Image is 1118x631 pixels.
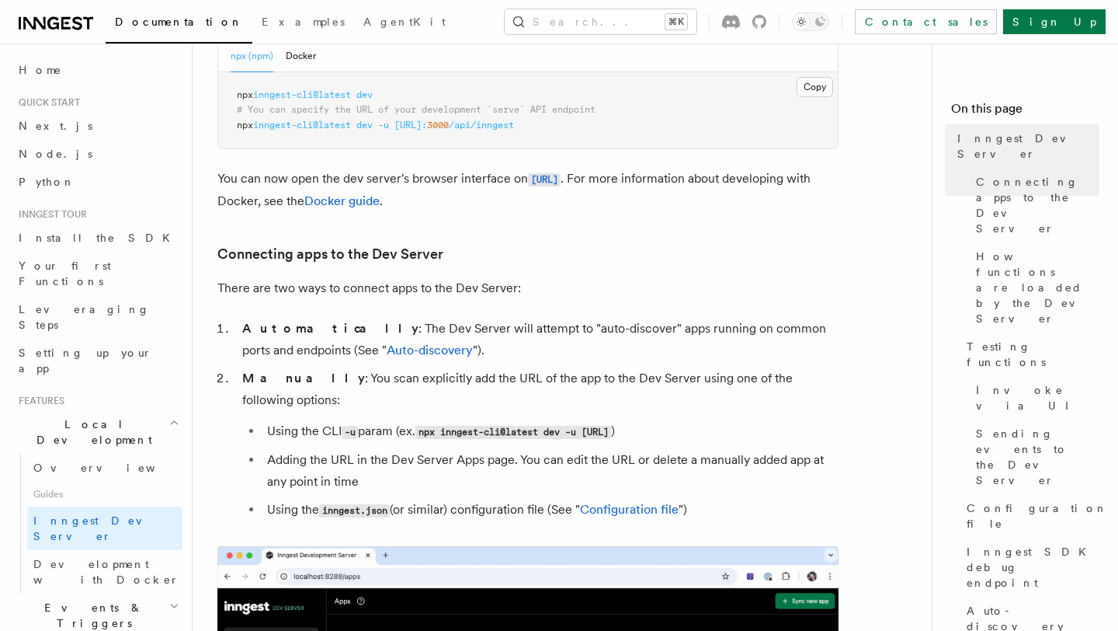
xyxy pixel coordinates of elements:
[19,303,150,331] span: Leveraging Steps
[342,426,358,439] code: -u
[976,382,1099,413] span: Invoke via UI
[976,174,1099,236] span: Connecting apps to the Dev Server
[951,99,1099,124] h4: On this page
[27,507,182,550] a: Inngest Dev Server
[242,371,365,385] strong: Manually
[797,77,833,97] button: Copy
[967,544,1099,591] span: Inngest SDK debug endpoint
[286,40,316,72] button: Docker
[970,376,1099,420] a: Invoke via UI
[304,193,380,208] a: Docker guide
[855,9,997,34] a: Contact sales
[27,454,182,482] a: Overview
[976,249,1099,326] span: How functions are loaded by the Dev Server
[253,120,351,131] span: inngest-cli@latest
[12,168,182,196] a: Python
[19,62,62,78] span: Home
[363,16,446,28] span: AgentKit
[319,504,390,518] code: inngest.json
[960,333,1099,376] a: Testing functions
[957,131,1099,162] span: Inngest Dev Server
[356,120,373,131] span: dev
[415,426,611,439] code: npx inngest-cli@latest dev -u [URL]
[12,295,182,339] a: Leveraging Steps
[378,120,389,131] span: -u
[1003,9,1106,34] a: Sign Up
[528,171,561,186] a: [URL]
[238,318,838,361] li: : The Dev Server will attempt to "auto-discover" apps running on common ports and endpoints (See ...
[967,500,1108,532] span: Configuration file
[19,232,179,244] span: Install the SDK
[242,321,418,336] strong: Automatically
[19,176,75,188] span: Python
[19,347,152,375] span: Setting up your app
[115,16,243,28] span: Documentation
[217,168,838,212] p: You can now open the dev server's browser interface on . For more information about developing wi...
[12,600,169,631] span: Events & Triggers
[262,449,838,493] li: Adding the URL in the Dev Server Apps page. You can edit the URL or delete a manually added app a...
[665,14,687,30] kbd: ⌘K
[12,252,182,295] a: Your first Functions
[12,96,80,109] span: Quick start
[19,260,111,288] span: Your first Functions
[970,420,1099,494] a: Sending events to the Dev Server
[12,417,169,448] span: Local Development
[27,550,182,594] a: Development with Docker
[387,343,473,357] a: Auto-discovery
[19,120,92,132] span: Next.js
[12,410,182,454] button: Local Development
[12,395,64,407] span: Features
[356,89,373,100] span: dev
[19,148,92,160] span: Node.js
[12,56,182,84] a: Home
[528,173,561,187] code: [URL]
[12,208,87,221] span: Inngest tour
[238,368,838,521] li: : You scan explicitly add the URL of the app to the Dev Server using one of the following options:
[792,12,829,31] button: Toggle dark mode
[12,454,182,594] div: Local Development
[970,168,1099,242] a: Connecting apps to the Dev Server
[580,502,679,517] a: Configuration file
[262,420,838,443] li: Using the CLI param (ex. )
[976,426,1099,488] span: Sending events to the Dev Server
[12,224,182,252] a: Install the SDK
[33,462,193,474] span: Overview
[505,9,696,34] button: Search...⌘K
[217,243,443,265] a: Connecting apps to the Dev Server
[106,5,252,44] a: Documentation
[960,538,1099,597] a: Inngest SDK debug endpoint
[12,112,182,140] a: Next.js
[951,124,1099,168] a: Inngest Dev Server
[354,5,455,42] a: AgentKit
[237,104,595,115] span: # You can specify the URL of your development `serve` API endpoint
[12,140,182,168] a: Node.js
[231,40,273,72] button: npx (npm)
[33,558,179,586] span: Development with Docker
[960,494,1099,538] a: Configuration file
[967,339,1099,370] span: Testing functions
[252,5,354,42] a: Examples
[217,277,838,299] p: There are two ways to connect apps to the Dev Server:
[27,482,182,507] span: Guides
[12,339,182,382] a: Setting up your app
[262,16,345,28] span: Examples
[449,120,514,131] span: /api/inngest
[262,499,838,521] li: Using the (or similar) configuration file (See " ")
[427,120,449,131] span: 3000
[394,120,427,131] span: [URL]:
[237,89,253,100] span: npx
[237,120,253,131] span: npx
[970,242,1099,333] a: How functions are loaded by the Dev Server
[33,514,166,542] span: Inngest Dev Server
[253,89,351,100] span: inngest-cli@latest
